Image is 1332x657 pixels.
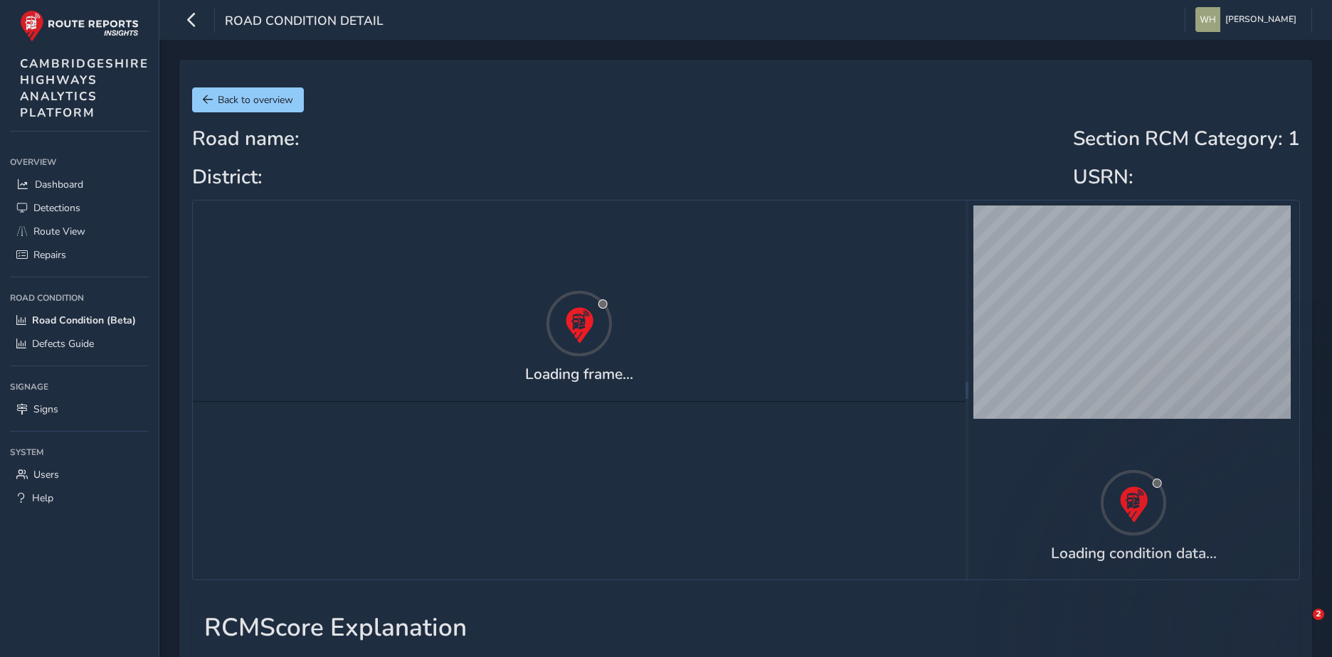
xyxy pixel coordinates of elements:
span: Back to overview [218,93,293,107]
span: CAMBRIDGESHIRE HIGHWAYS ANALYTICS PLATFORM [20,55,149,121]
canvas: Map [973,205,1291,419]
iframe: Intercom live chat [1284,609,1318,643]
img: diamond-layout [1195,7,1220,32]
span: [PERSON_NAME] [1225,7,1296,32]
div: Signage [10,376,149,397]
span: Repairs [33,248,66,262]
a: Defects Guide [10,332,149,356]
span: Road Condition (Beta) [32,314,136,327]
span: Route View [33,225,85,238]
h2: USRN: [1073,166,1300,190]
a: Road Condition (Beta) [10,309,149,332]
a: Dashboard [10,173,149,196]
img: rr logo [20,10,139,42]
a: Detections [10,196,149,220]
span: Signs [33,402,58,416]
span: Defects Guide [32,337,94,351]
h4: Loading frame... [525,365,633,383]
span: 2 [1313,609,1324,620]
h1: RCM Score Explanation [204,613,1287,643]
h4: Loading condition data... [1051,545,1217,562]
a: Repairs [10,243,149,267]
span: Road Condition Detail [225,12,384,32]
h2: District: [192,166,300,190]
div: System [10,442,149,463]
div: Overview [10,151,149,173]
div: Road Condition [10,287,149,309]
span: Help [32,491,53,505]
a: Route View [10,220,149,243]
a: Help [10,486,149,510]
button: Back to overview [192,87,304,112]
span: Dashboard [35,178,83,191]
h2: Road name: [192,127,300,151]
button: [PERSON_NAME] [1195,7,1301,32]
h2: Section RCM Category : 1 [1073,127,1300,151]
a: Users [10,463,149,486]
span: Detections [33,201,80,215]
a: Signs [10,397,149,421]
span: Users [33,468,59,481]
